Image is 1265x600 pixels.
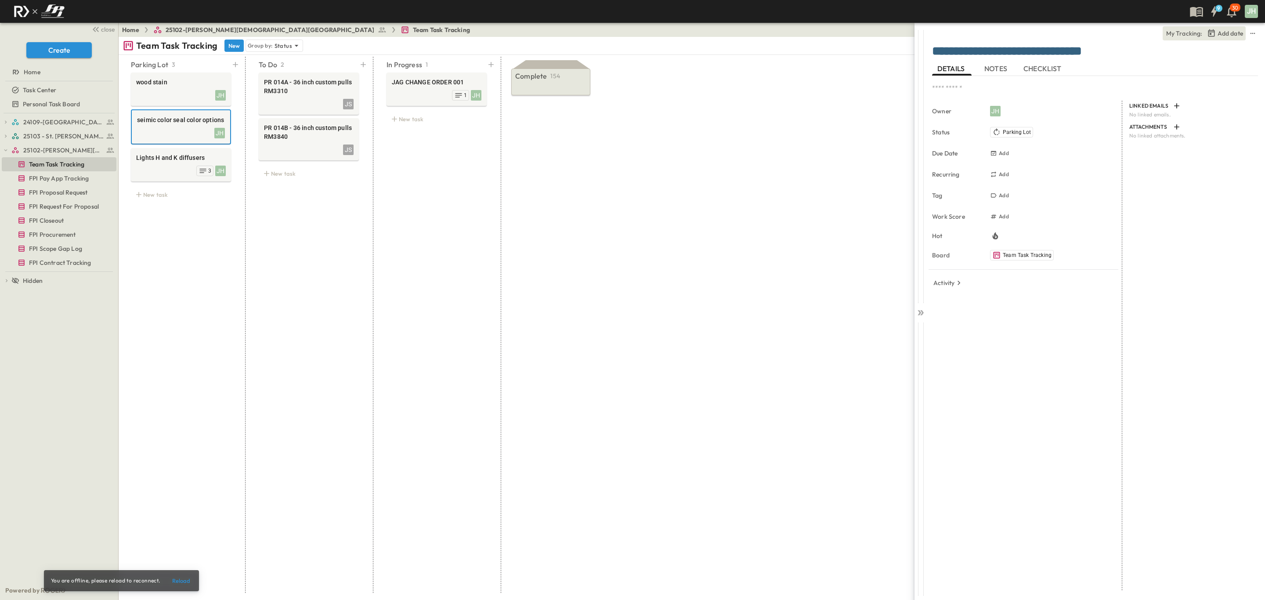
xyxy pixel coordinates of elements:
[1247,28,1258,39] button: sidedrawer-menu
[932,149,978,158] p: Due Date
[1129,123,1170,130] p: ATTACHMENTS
[550,72,560,80] p: 154
[2,143,116,157] div: test
[259,59,277,70] p: To Do
[1023,65,1063,72] span: CHECKLIST
[1166,29,1203,38] p: My Tracking:
[122,25,139,34] a: Home
[932,231,978,240] p: Hot
[29,216,64,225] span: FPI Closeout
[937,65,966,72] span: DETAILS
[166,25,374,34] span: 25102-[PERSON_NAME][DEMOGRAPHIC_DATA][GEOGRAPHIC_DATA]
[29,230,76,239] span: FPI Procurement
[1217,5,1220,12] h6: 9
[990,106,1001,116] div: JH
[275,41,292,50] p: Status
[167,574,195,588] button: Reload
[136,153,226,162] span: Lights H and K diffusers
[2,199,116,213] div: test
[387,113,487,125] div: New task
[2,213,116,228] div: test
[29,160,84,169] span: Team Task Tracking
[136,78,226,87] span: wood stain
[248,41,273,50] p: Group by:
[999,150,1009,157] h6: Add
[11,2,68,21] img: c8d7d1ed905e502e8f77bf7063faec64e13b34fdb1f2bdd94b0e311fc34f8000.png
[932,128,978,137] p: Status
[1232,4,1238,11] p: 30
[2,185,116,199] div: test
[29,174,89,183] span: FPI Pay App Tracking
[999,213,1009,220] h6: Add
[172,60,175,69] p: 3
[23,100,80,108] span: Personal Task Board
[23,86,56,94] span: Task Center
[208,167,211,174] span: 3
[1003,252,1052,259] span: Team Task Tracking
[23,146,104,155] span: 25102-Christ The Redeemer Anglican Church
[1129,111,1253,118] p: No linked emails.
[1218,29,1243,38] p: Add date
[23,118,104,127] span: 24109-St. Teresa of Calcutta Parish Hall
[2,242,116,256] div: test
[426,60,428,69] p: 1
[2,228,116,242] div: test
[51,573,160,589] div: You are offline, please reload to reconnect.
[990,106,1001,116] div: Jose Hurtado (jhurtado@fpibuilders.com)
[1129,132,1253,139] p: No linked attachments.
[932,212,978,221] p: Work Score
[2,115,116,129] div: test
[264,78,354,95] span: PR 014A - 36 inch custom pulls RM3310
[214,128,225,138] div: JH
[464,92,467,99] span: 1
[136,40,217,52] p: Team Task Tracking
[932,191,978,200] p: Tag
[471,90,481,101] div: JH
[932,170,978,179] p: Recurring
[413,25,470,34] span: Team Task Tracking
[1206,28,1244,39] button: Tracking Date Menu
[932,251,978,260] p: Board
[343,99,354,109] div: JS
[224,40,244,52] button: New
[999,192,1009,199] h6: Add
[984,65,1009,72] span: NOTES
[999,171,1009,178] h6: Add
[29,244,82,253] span: FPI Scope Gap Log
[29,202,99,211] span: FPI Request For Proposal
[2,129,116,143] div: test
[1129,102,1170,109] p: LINKED EMAILS
[24,68,40,76] span: Home
[392,78,481,87] span: JAG CHANGE ORDER 001
[1245,5,1258,18] div: JH
[122,25,475,34] nav: breadcrumbs
[932,107,978,116] p: Owner
[387,59,422,70] p: In Progress
[2,97,116,111] div: test
[26,42,92,58] button: Create
[2,157,116,171] div: test
[29,258,91,267] span: FPI Contract Tracking
[2,256,116,270] div: test
[933,278,954,287] p: Activity
[215,90,226,101] div: JH
[23,132,104,141] span: 25103 - St. [PERSON_NAME] Phase 2
[515,71,547,81] p: Complete
[264,123,354,141] span: PR 014B - 36 inch custom pulls RM3840
[215,166,226,176] div: JH
[137,116,225,124] span: seimic color seal color options
[281,60,284,69] p: 2
[101,25,115,34] span: close
[131,188,231,201] div: New task
[1003,129,1031,136] span: Parking Lot
[259,167,359,180] div: New task
[29,188,87,197] span: FPI Proposal Request
[343,145,354,155] div: JS
[930,277,967,289] button: Activity
[23,276,43,285] span: Hidden
[131,59,168,70] p: Parking Lot
[2,171,116,185] div: test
